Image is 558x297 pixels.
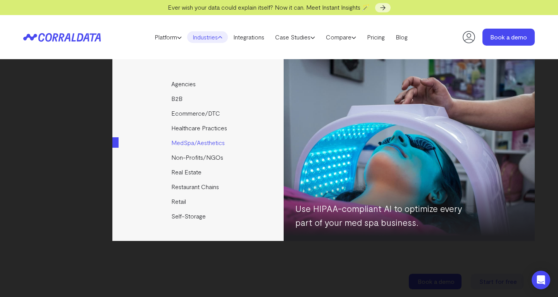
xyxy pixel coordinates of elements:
[112,194,285,209] a: Retail
[390,31,413,43] a: Blog
[112,91,285,106] a: B2B
[168,3,370,11] span: Ever wish your data could explain itself? Now it can. Meet Instant Insights 🪄
[112,209,285,224] a: Self-Storage
[112,106,285,121] a: Ecommerce/DTC
[187,31,228,43] a: Industries
[532,271,550,289] div: Open Intercom Messenger
[112,165,285,179] a: Real Estate
[228,31,270,43] a: Integrations
[320,31,362,43] a: Compare
[112,77,285,91] a: Agencies
[295,201,470,229] p: Use HIPAA-compliant AI to optimize every part of your med spa business.
[482,29,535,46] a: Book a demo
[112,135,285,150] a: MedSpa/Aesthetics
[270,31,320,43] a: Case Studies
[112,179,285,194] a: Restaurant Chains
[362,31,390,43] a: Pricing
[149,31,187,43] a: Platform
[112,121,285,135] a: Healthcare Practices
[112,150,285,165] a: Non-Profits/NGOs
